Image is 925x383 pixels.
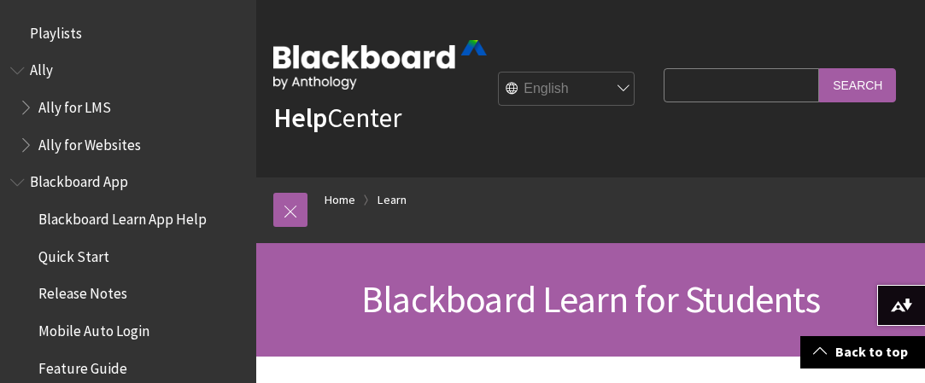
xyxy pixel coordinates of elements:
[273,40,487,90] img: Blackboard by Anthology
[38,93,111,116] span: Ally for LMS
[325,189,355,211] a: Home
[38,131,141,154] span: Ally for Websites
[38,205,207,228] span: Blackboard Learn App Help
[361,276,820,322] span: Blackboard Learn for Students
[800,336,925,368] a: Back to top
[273,101,327,135] strong: Help
[38,354,127,377] span: Feature Guide
[38,242,109,265] span: Quick Start
[30,19,82,42] span: Playlists
[273,101,401,135] a: HelpCenter
[10,56,246,160] nav: Book outline for Anthology Ally Help
[10,19,246,48] nav: Book outline for Playlists
[499,73,635,107] select: Site Language Selector
[30,168,128,191] span: Blackboard App
[30,56,53,79] span: Ally
[378,189,407,211] a: Learn
[38,280,127,303] span: Release Notes
[38,316,149,339] span: Mobile Auto Login
[819,68,896,102] input: Search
